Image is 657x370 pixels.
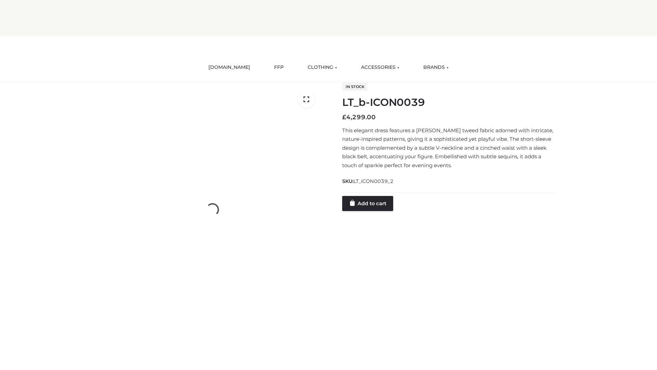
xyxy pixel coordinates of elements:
[342,83,368,91] span: In stock
[342,126,555,170] p: This elegant dress features a [PERSON_NAME] tweed fabric adorned with intricate, nature-inspired ...
[342,96,555,109] h1: LT_b-ICON0039
[203,60,255,75] a: [DOMAIN_NAME]
[342,177,394,185] span: SKU:
[342,196,393,211] a: Add to cart
[342,113,376,121] bdi: 4,299.00
[353,178,394,184] span: LT_ICON0039_2
[356,60,404,75] a: ACCESSORIES
[302,60,342,75] a: CLOTHING
[418,60,454,75] a: BRANDS
[269,60,289,75] a: FFP
[342,113,346,121] span: £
